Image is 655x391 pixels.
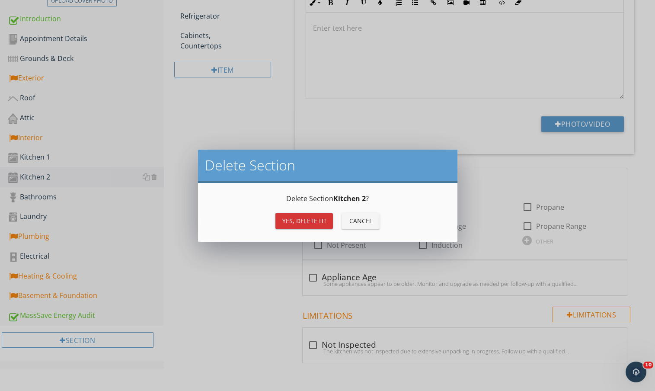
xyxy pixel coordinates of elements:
button: Cancel [342,213,380,229]
p: Delete Section ? [208,193,447,204]
div: Yes, Delete it! [282,216,326,225]
button: Yes, Delete it! [275,213,333,229]
iframe: Intercom live chat [626,362,646,382]
div: Cancel [348,216,373,225]
strong: Kitchen 2 [333,194,366,203]
span: 10 [643,362,653,369]
h2: Delete Section [205,157,451,174]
